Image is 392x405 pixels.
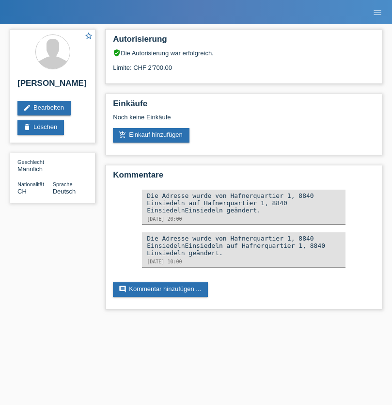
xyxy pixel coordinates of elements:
span: Nationalität [17,181,44,187]
i: comment [119,285,126,293]
i: verified_user [113,49,121,57]
h2: Kommentare [113,170,375,185]
span: Schweiz [17,188,27,195]
div: Die Autorisierung war erfolgreich. [113,49,375,57]
div: Die Adresse wurde von Hafnerquartier 1, 8840 EinsiedelnEinsiedeln auf Hafnerquartier 1, 8840 Eins... [147,235,341,257]
div: Männlich [17,158,53,173]
span: Sprache [53,181,73,187]
i: add_shopping_cart [119,131,126,139]
a: editBearbeiten [17,101,71,115]
div: Die Adresse wurde von Hafnerquartier 1, 8840 Einsiedeln auf Hafnerquartier 1, 8840 EinsiedelnEins... [147,192,341,214]
a: commentKommentar hinzufügen ... [113,282,208,297]
div: Limite: CHF 2'700.00 [113,57,375,71]
h2: [PERSON_NAME] [17,79,88,93]
i: menu [373,8,382,17]
span: Geschlecht [17,159,44,165]
a: star_border [84,32,93,42]
a: menu [368,9,387,15]
h2: Autorisierung [113,34,375,49]
div: [DATE] 20:00 [147,216,341,222]
a: add_shopping_cartEinkauf hinzufügen [113,128,189,143]
i: star_border [84,32,93,40]
h2: Einkäufe [113,99,375,113]
div: [DATE] 10:00 [147,259,341,264]
i: delete [23,123,31,131]
span: Deutsch [53,188,76,195]
a: deleteLöschen [17,120,64,135]
div: Noch keine Einkäufe [113,113,375,128]
i: edit [23,104,31,112]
